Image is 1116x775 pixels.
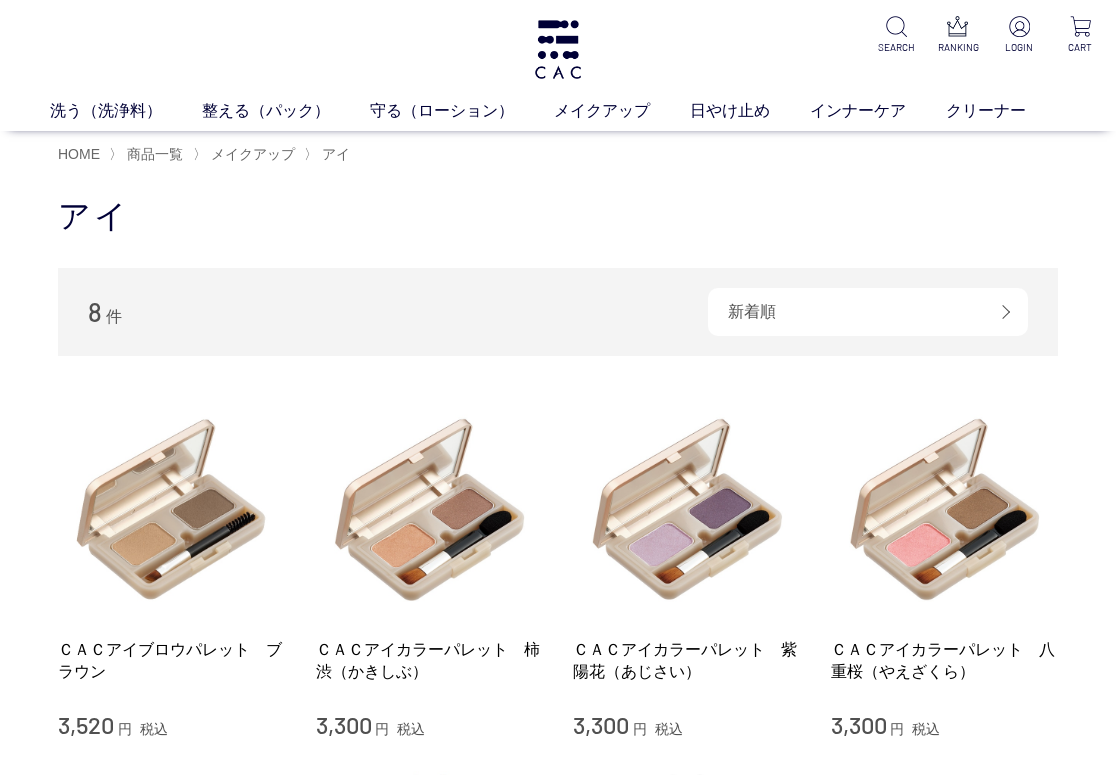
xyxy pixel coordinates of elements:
a: メイクアップ [554,99,690,123]
li: 〉 [193,145,300,164]
a: アイ [318,146,350,162]
a: 商品一覧 [123,146,183,162]
span: 円 [118,721,132,737]
span: 税込 [655,721,683,737]
a: ＣＡＣアイブロウパレット ブラウン [58,639,286,682]
p: RANKING [938,40,977,55]
span: アイ [322,146,350,162]
span: 8 [88,296,102,327]
span: 商品一覧 [127,146,183,162]
a: ＣＡＣアイカラーパレット 柿渋（かきしぶ） [316,639,544,682]
span: 円 [633,721,647,737]
p: CART [1061,40,1100,55]
a: RANKING [938,16,977,55]
a: ＣＡＣアイカラーパレット 八重桜（やえざくら） [831,639,1059,682]
span: 税込 [397,721,425,737]
span: メイクアップ [211,146,295,162]
a: 日やけ止め [690,99,810,123]
span: 3,300 [573,710,629,739]
a: ＣＡＣアイカラーパレット 紫陽花（あじさい） [573,639,801,682]
span: 3,300 [831,710,887,739]
span: 税込 [912,721,940,737]
a: インナーケア [810,99,946,123]
a: クリーナー [946,99,1066,123]
li: 〉 [109,145,188,164]
span: 円 [890,721,904,737]
a: 整える（パック） [202,99,370,123]
a: CART [1061,16,1100,55]
img: ＣＡＣアイカラーパレット 八重桜（やえざくら） [831,396,1059,624]
span: 円 [375,721,389,737]
a: 洗う（洗浄料） [50,99,202,123]
a: メイクアップ [207,146,295,162]
a: 守る（ローション） [370,99,554,123]
span: 件 [106,308,122,325]
h1: アイ [58,195,1058,238]
a: HOME [58,146,100,162]
img: logo [532,20,584,79]
span: 3,300 [316,710,372,739]
a: SEARCH [877,16,916,55]
a: LOGIN [999,16,1038,55]
img: ＣＡＣアイカラーパレット 紫陽花（あじさい） [573,396,801,624]
li: 〉 [304,145,355,164]
span: 3,520 [58,710,114,739]
img: ＣＡＣアイブロウパレット ブラウン [58,396,286,624]
img: ＣＡＣアイカラーパレット 柿渋（かきしぶ） [316,396,544,624]
p: SEARCH [877,40,916,55]
p: LOGIN [999,40,1038,55]
span: 税込 [140,721,168,737]
div: 新着順 [708,288,1028,336]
